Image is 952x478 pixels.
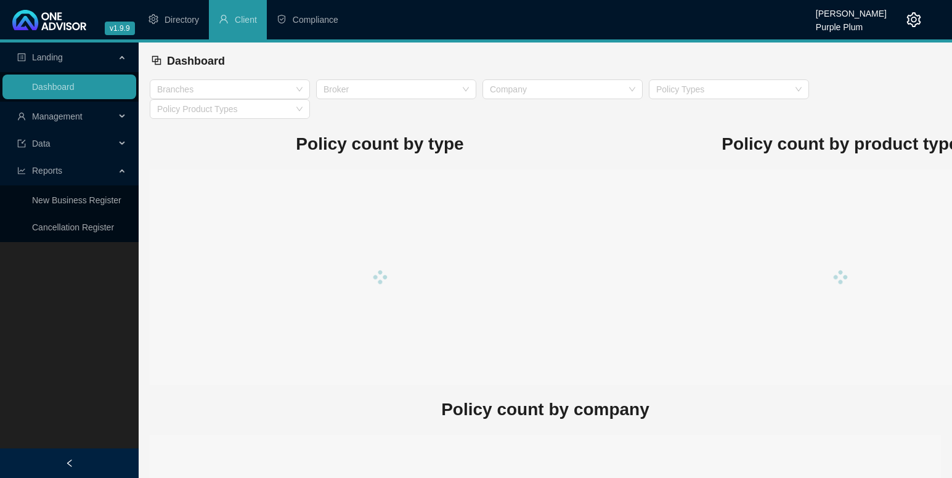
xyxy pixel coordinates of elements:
span: Landing [32,52,63,62]
span: v1.9.9 [105,22,135,35]
span: profile [17,53,26,62]
span: Client [235,15,257,25]
span: user [17,112,26,121]
span: setting [906,12,921,27]
span: setting [148,14,158,24]
h1: Policy count by company [150,396,941,423]
a: Dashboard [32,82,75,92]
span: Directory [165,15,199,25]
div: Purple Plum [816,17,887,30]
a: Cancellation Register [32,222,114,232]
span: Reports [32,166,62,176]
span: Data [32,139,51,148]
h1: Policy count by type [150,131,610,158]
span: left [65,459,74,468]
span: block [151,55,162,66]
div: [PERSON_NAME] [816,3,887,17]
span: line-chart [17,166,26,175]
a: New Business Register [32,195,121,205]
span: Management [32,111,83,121]
span: safety [277,14,287,24]
span: user [219,14,229,24]
img: 2df55531c6924b55f21c4cf5d4484680-logo-light.svg [12,10,86,30]
span: import [17,139,26,148]
span: Dashboard [167,55,225,67]
span: Compliance [293,15,338,25]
